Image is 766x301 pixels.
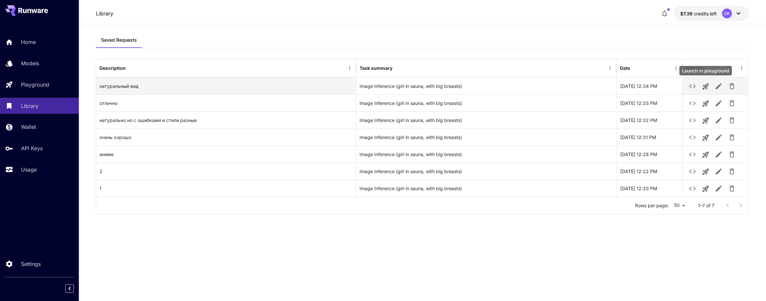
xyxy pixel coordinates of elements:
[699,114,712,127] button: Launch in playground
[699,97,712,110] button: Launch in playground
[680,10,717,17] div: $7.39398
[686,182,699,195] button: See details
[671,201,688,210] div: 50
[99,65,126,71] div: Description
[620,65,630,71] div: Date
[699,148,712,161] button: Launch in playground
[617,111,682,129] div: 08-06-2025 12:32 PM
[65,284,74,293] button: Collapse sidebar
[674,6,749,21] button: $7.39398DK
[686,148,699,161] button: See details
[686,97,699,110] button: See details
[617,180,682,197] div: 08-06-2025 12:20 PM
[96,129,356,146] div: очень хорошо
[360,78,613,94] div: Image Inference (girl in sauna, with big breasts)
[699,80,712,93] button: Launch in playground
[360,65,392,71] div: Task summary
[21,81,49,89] p: Playground
[631,64,640,73] button: Sort
[699,165,712,178] button: Launch in playground
[21,144,43,152] p: API Keys
[126,64,136,73] button: Sort
[686,131,699,144] button: See details
[694,11,717,16] span: credits left
[360,129,613,146] div: Image Inference (girl in sauna, with big breasts)
[722,9,732,18] div: DK
[21,123,36,131] p: Wallet
[679,66,732,75] div: Launch in playground
[617,94,682,111] div: 08-06-2025 12:33 PM
[698,202,714,209] p: 1–7 of 7
[96,146,356,163] div: аниме
[686,114,699,127] button: See details
[360,146,613,163] div: Image Inference (girl in sauna, with big breasts)
[96,180,356,197] div: 1
[360,180,613,197] div: Image Inference (girl in sauna, with big breasts)
[101,37,137,43] span: Saved Requests
[617,77,682,94] div: 08-06-2025 12:34 PM
[671,64,681,73] button: Menu
[686,165,699,178] button: See details
[21,38,36,46] p: Home
[686,80,699,93] button: See details
[70,283,79,294] div: Collapse sidebar
[96,77,356,94] div: натуральный вид
[96,163,356,180] div: 2
[360,95,613,111] div: Image Inference (girl in sauna, with big breasts)
[345,64,354,73] button: Menu
[393,64,402,73] button: Sort
[96,10,113,17] nav: breadcrumb
[699,182,712,195] button: Launch in playground
[617,129,682,146] div: 08-06-2025 12:31 PM
[21,166,37,173] p: Usage
[96,111,356,129] div: натурально но с ошибками и стили разные
[737,64,746,73] button: Menu
[635,202,669,209] p: Rows per page:
[360,163,613,180] div: Image Inference (girl in sauna, with big breasts)
[96,94,356,111] div: отлично
[699,131,712,144] button: Launch in playground
[617,146,682,163] div: 08-06-2025 12:28 PM
[21,260,41,268] p: Settings
[605,64,615,73] button: Menu
[360,112,613,129] div: Image Inference (girl in sauna, with big breasts)
[617,163,682,180] div: 08-06-2025 12:22 PM
[680,11,694,16] span: $7.39
[96,10,113,17] a: Library
[21,102,38,110] p: Library
[21,59,39,67] p: Models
